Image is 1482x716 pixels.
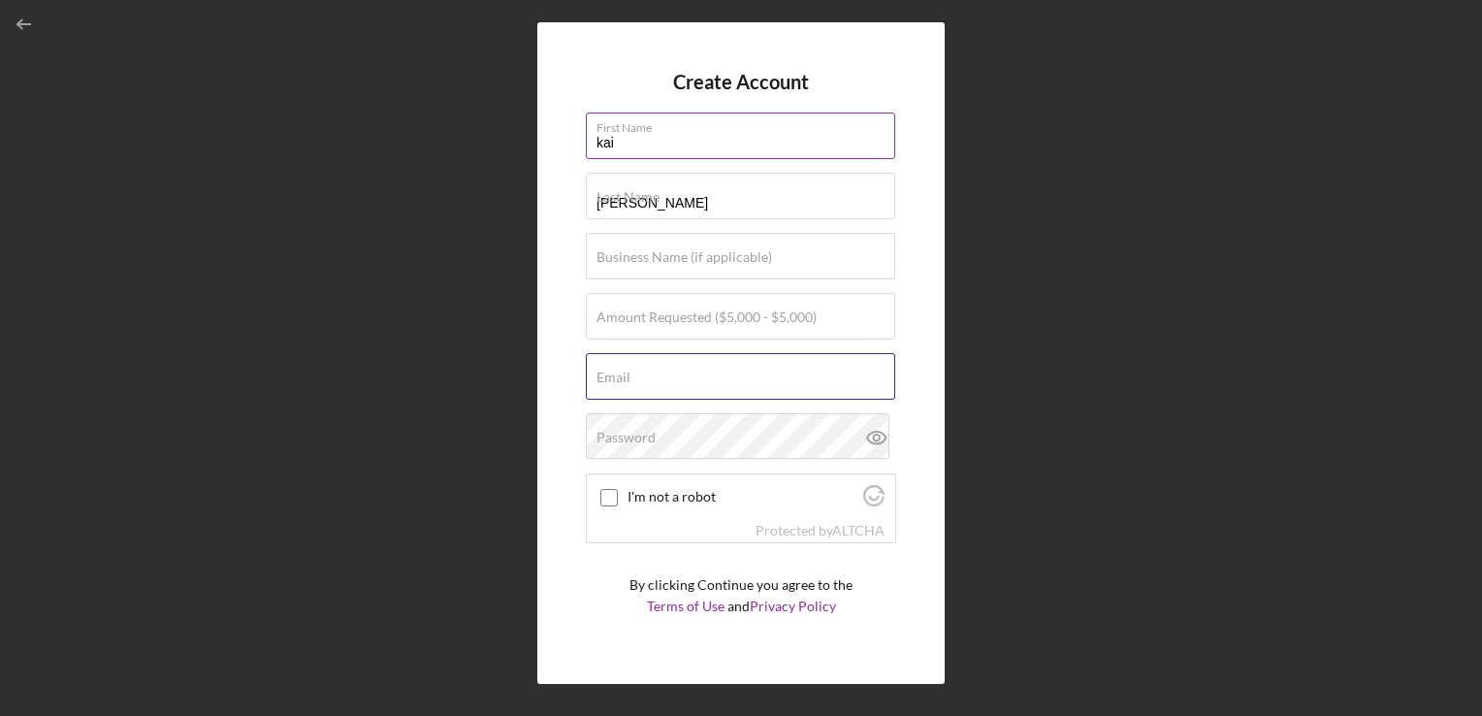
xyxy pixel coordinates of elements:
[673,71,809,93] h4: Create Account
[863,493,885,509] a: Visit Altcha.org
[596,370,630,385] label: Email
[832,522,885,538] a: Visit Altcha.org
[596,309,817,325] label: Amount Requested ($5,000 - $5,000)
[647,598,725,614] a: Terms of Use
[596,189,660,205] label: Last Name
[750,598,836,614] a: Privacy Policy
[596,114,895,135] label: First Name
[629,574,853,618] p: By clicking Continue you agree to the and
[756,523,885,538] div: Protected by
[596,430,656,445] label: Password
[596,249,772,265] label: Business Name (if applicable)
[628,489,857,504] label: I'm not a robot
